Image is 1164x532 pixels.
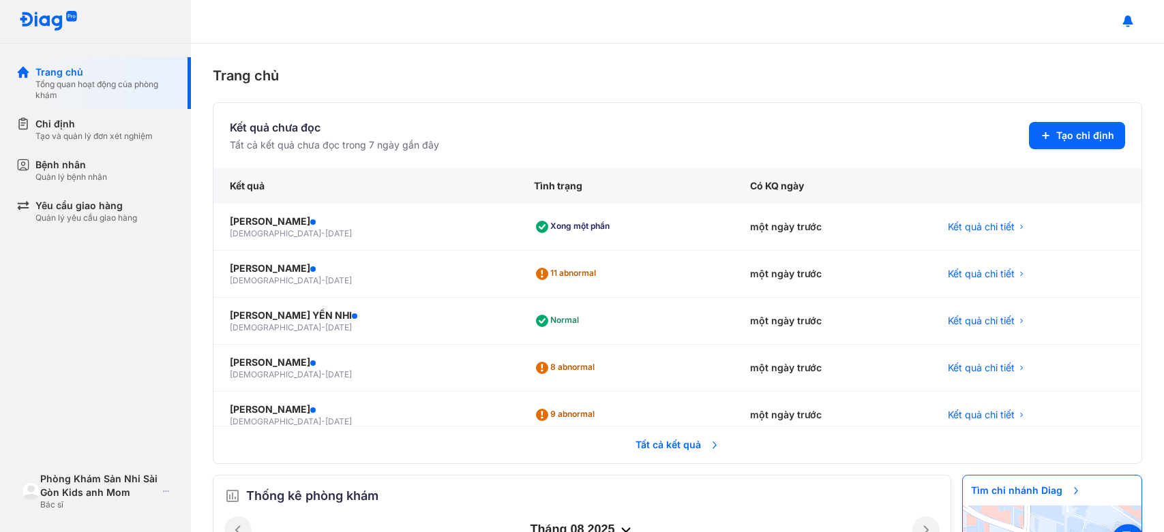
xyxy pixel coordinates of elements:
div: Quản lý bệnh nhân [35,172,107,183]
div: [PERSON_NAME] [230,356,501,369]
span: [DEMOGRAPHIC_DATA] [230,322,321,332]
span: Kết quả chi tiết [948,314,1015,328]
span: - [321,228,325,238]
span: Tất cả kết quả [627,430,728,460]
div: Xong một phần [534,216,615,238]
div: một ngày trước [734,298,931,345]
span: - [321,322,325,332]
span: [DEMOGRAPHIC_DATA] [230,416,321,426]
img: logo [22,482,40,501]
span: [DATE] [325,369,352,379]
div: Yêu cầu giao hàng [35,199,137,213]
span: [DEMOGRAPHIC_DATA] [230,369,321,379]
button: Tạo chỉ định [1029,122,1125,149]
span: Tìm chi nhánh Diag [963,475,1090,505]
div: Tất cả kết quả chưa đọc trong 7 ngày gần đây [230,138,439,152]
div: 11 abnormal [534,263,601,285]
span: Kết quả chi tiết [948,220,1015,234]
span: - [321,275,325,285]
span: - [321,369,325,379]
div: Kết quả [213,168,518,204]
div: một ngày trước [734,392,931,439]
div: [PERSON_NAME] [230,403,501,416]
div: Bác sĩ [40,499,158,510]
div: Tình trạng [518,168,734,204]
div: [PERSON_NAME] [230,215,501,228]
div: 9 abnormal [534,404,600,426]
div: Có KQ ngày [734,168,931,204]
span: [DEMOGRAPHIC_DATA] [230,275,321,285]
div: Chỉ định [35,117,153,131]
div: Quản lý yêu cầu giao hàng [35,213,137,223]
span: [DEMOGRAPHIC_DATA] [230,228,321,238]
span: [DATE] [325,416,352,426]
div: Tạo và quản lý đơn xét nghiệm [35,131,153,142]
div: Normal [534,310,584,332]
span: Thống kê phòng khám [246,486,378,505]
span: Kết quả chi tiết [948,267,1015,281]
div: 8 abnormal [534,357,600,379]
div: [PERSON_NAME] [230,262,501,275]
span: [DATE] [325,275,352,285]
div: Trang chủ [35,65,175,79]
div: Phòng Khám Sản Nhi Sài Gòn Kids anh Mom [40,472,158,499]
img: logo [19,11,78,32]
div: Bệnh nhân [35,158,107,172]
div: một ngày trước [734,345,931,392]
span: Tạo chỉ định [1056,129,1114,142]
div: Tổng quan hoạt động của phòng khám [35,79,175,101]
div: Kết quả chưa đọc [230,119,439,136]
div: một ngày trước [734,204,931,251]
img: order.5a6da16c.svg [224,488,241,504]
span: Kết quả chi tiết [948,408,1015,422]
div: Trang chủ [213,65,1142,86]
div: [PERSON_NAME] YẾN NHI [230,309,501,322]
span: [DATE] [325,228,352,238]
span: Kết quả chi tiết [948,361,1015,375]
span: - [321,416,325,426]
span: [DATE] [325,322,352,332]
div: một ngày trước [734,251,931,298]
